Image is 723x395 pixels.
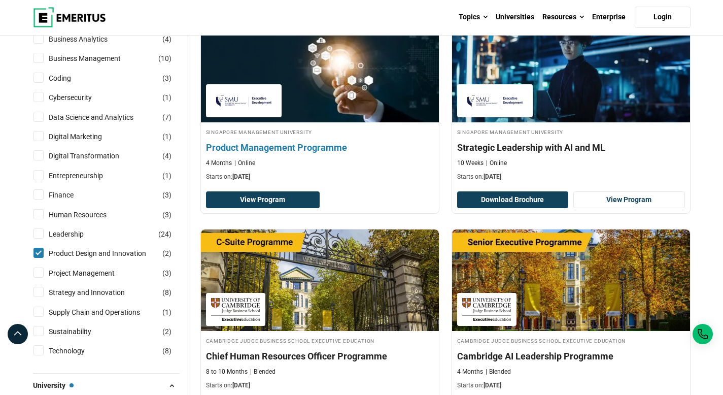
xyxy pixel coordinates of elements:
[162,112,171,123] span: ( )
[165,327,169,336] span: 2
[457,381,685,390] p: Starts on:
[484,382,501,389] span: [DATE]
[49,170,123,181] a: Entrepreneurship
[165,288,169,297] span: 8
[49,248,166,259] a: Product Design and Innovation
[189,16,451,127] img: Product Management Programme | Online Product Design and Innovation Course
[165,211,169,219] span: 3
[49,189,94,201] a: Finance
[162,189,171,201] span: ( )
[211,89,277,112] img: Singapore Management University
[49,112,154,123] a: Data Science and Analytics
[162,326,171,337] span: ( )
[49,287,145,298] a: Strategy and Innovation
[49,345,105,356] a: Technology
[206,381,434,390] p: Starts on:
[49,131,122,142] a: Digital Marketing
[452,229,690,395] a: AI and Machine Learning Course by Cambridge Judge Business School Executive Education - March 2, ...
[161,230,169,238] span: 24
[165,74,169,82] span: 3
[49,92,112,103] a: Cybersecurity
[573,191,685,209] a: View Program
[165,172,169,180] span: 1
[206,336,434,345] h4: Cambridge Judge Business School Executive Education
[206,350,434,363] h4: Chief Human Resources Officer Programme
[165,113,169,121] span: 7
[484,173,501,180] span: [DATE]
[457,127,685,136] h4: Singapore Management University
[165,133,169,141] span: 1
[206,159,232,168] p: 4 Months
[452,229,690,331] img: Cambridge AI Leadership Programme | Online AI and Machine Learning Course
[201,229,439,395] a: Human Resources Course by Cambridge Judge Business School Executive Education - January 29, 2026 ...
[486,368,511,376] p: Blended
[201,21,439,186] a: Product Design and Innovation Course by Singapore Management University - September 30, 2025 Sing...
[201,229,439,331] img: Chief Human Resources Officer Programme | Online Human Resources Course
[457,173,685,181] p: Starts on:
[162,248,171,259] span: ( )
[206,368,248,376] p: 8 to 10 Months
[161,54,169,62] span: 10
[49,326,112,337] a: Sustainability
[232,382,250,389] span: [DATE]
[234,159,255,168] p: Online
[33,378,180,393] button: University
[162,287,171,298] span: ( )
[486,159,507,168] p: Online
[206,191,320,209] a: View Program
[206,173,434,181] p: Starts on:
[457,141,685,154] h4: Strategic Leadership with AI and ML
[162,170,171,181] span: ( )
[49,307,160,318] a: Supply Chain and Operations
[49,209,127,220] a: Human Resources
[165,152,169,160] span: 4
[457,191,569,209] button: Download Brochure
[162,34,171,45] span: ( )
[457,350,685,363] h4: Cambridge AI Leadership Programme
[457,368,483,376] p: 4 Months
[162,345,171,356] span: ( )
[232,173,250,180] span: [DATE]
[158,53,171,64] span: ( )
[452,21,690,122] img: Strategic Leadership with AI and ML | Online AI and Machine Learning Course
[49,53,141,64] a: Business Management
[49,228,104,240] a: Leadership
[165,269,169,277] span: 3
[158,228,171,240] span: ( )
[452,21,690,186] a: AI and Machine Learning Course by Singapore Management University - November 24, 2025 Singapore M...
[462,298,511,321] img: Cambridge Judge Business School Executive Education
[165,191,169,199] span: 3
[165,35,169,43] span: 4
[165,249,169,257] span: 2
[162,307,171,318] span: ( )
[162,73,171,84] span: ( )
[33,380,74,391] span: University
[457,336,685,345] h4: Cambridge Judge Business School Executive Education
[206,127,434,136] h4: Singapore Management University
[165,93,169,102] span: 1
[162,209,171,220] span: ( )
[49,268,135,279] a: Project Management
[49,34,128,45] a: Business Analytics
[162,92,171,103] span: ( )
[162,150,171,161] span: ( )
[162,268,171,279] span: ( )
[162,131,171,142] span: ( )
[457,159,484,168] p: 10 Weeks
[462,89,528,112] img: Singapore Management University
[211,298,260,321] img: Cambridge Judge Business School Executive Education
[49,73,91,84] a: Coding
[250,368,276,376] p: Blended
[635,7,691,28] a: Login
[49,150,140,161] a: Digital Transformation
[165,347,169,355] span: 8
[206,141,434,154] h4: Product Management Programme
[165,308,169,316] span: 1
